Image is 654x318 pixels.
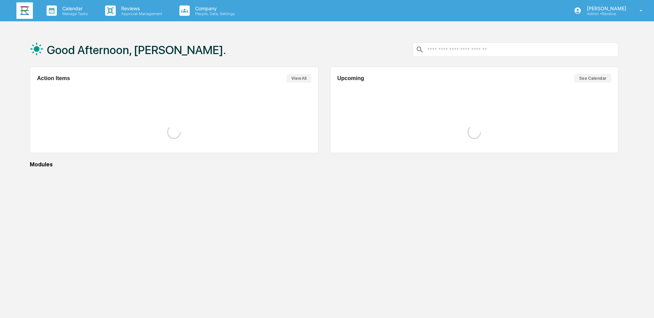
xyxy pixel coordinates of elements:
button: View All [287,74,311,83]
h2: Upcoming [337,75,364,81]
p: Admin • Revalue [581,11,630,16]
p: Manage Tasks [57,11,91,16]
p: People, Data, Settings [190,11,238,16]
h2: Action Items [37,75,70,81]
img: logo [16,2,33,19]
p: Approval Management [116,11,166,16]
p: Calendar [57,5,91,11]
p: Reviews [116,5,166,11]
button: See Calendar [574,74,611,83]
div: Modules [30,161,618,168]
p: [PERSON_NAME] [581,5,630,11]
p: Company [190,5,238,11]
h1: Good Afternoon, [PERSON_NAME]. [47,43,226,57]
